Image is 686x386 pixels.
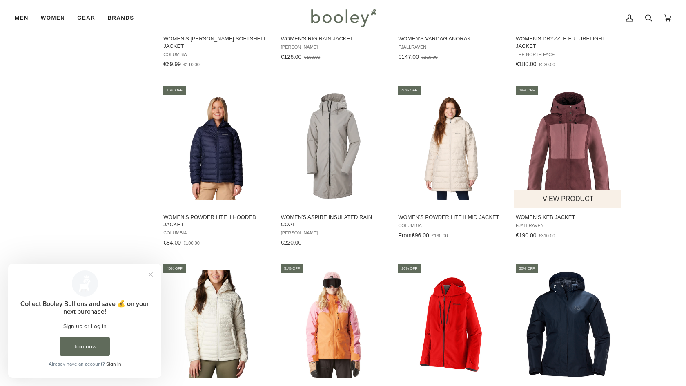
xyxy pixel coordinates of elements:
span: €190.00 [516,232,537,239]
div: 51% off [281,264,303,273]
span: €96.00 [412,232,429,239]
span: €126.00 [281,54,302,60]
span: €180.00 [516,61,537,67]
span: Gear [77,14,95,22]
span: €147.00 [398,54,419,60]
span: Women's [PERSON_NAME] Softshell Jacket [163,35,269,50]
div: 30% off [516,264,538,273]
span: €110.00 [183,62,200,67]
span: Columbia [163,52,269,57]
span: The North Face [516,52,621,57]
span: Women's Powder Lite II Hooded Jacket [163,214,269,228]
img: Booley [307,6,379,30]
a: Women's Keb Jacket [514,85,623,242]
span: €100.00 [183,241,200,245]
a: Women's Powder Lite II Mid Jacket [397,85,505,242]
div: 16% off [163,86,186,95]
span: €220.00 [281,239,302,246]
img: Columbia Women's Silver Falls Hooded Jacket Chalk - Booley Galway [162,270,270,379]
span: €69.99 [163,61,181,67]
span: [PERSON_NAME] [281,230,387,236]
a: Women's Aspire Insulated Rain Coat [280,85,388,249]
span: Columbia [398,223,504,228]
span: Women's Dryzzle FutureLight Jacket [516,35,621,50]
span: €310.00 [539,233,555,238]
img: Fjallraven Women's Keb Jacket Port / Mesa Purple - Booley Galway [514,92,623,200]
button: View product [514,190,622,208]
img: Helly Hansen Women's Seven J Jacket Navy - Booley Galway [514,270,623,379]
span: €210.00 [421,55,438,60]
span: Women's Vardag Anorak [398,35,504,42]
div: 20% off [398,264,421,273]
div: 39% off [516,86,538,95]
div: 40% off [398,86,421,95]
span: Women's Keb Jacket [516,214,621,221]
img: Picture Organic Clothing Women's Sylva 3L Jacket Tangerine - Booley Galway [280,270,388,379]
span: Women's Powder Lite II Mid Jacket [398,214,504,221]
div: 40% off [163,264,186,273]
span: From [398,232,412,239]
span: Men [15,14,29,22]
span: €180.00 [304,55,320,60]
img: Helly Hansen Women's Aspire Insulated Rain Coat Terrazzo - Booley Galway [280,92,388,200]
span: Women's Aspire Insulated Rain Coat [281,214,387,228]
span: €84.00 [163,239,181,246]
span: €160.00 [432,233,448,238]
a: Women's Powder Lite II Hooded Jacket [162,85,270,249]
span: Fjallraven [516,223,621,228]
span: €230.00 [539,62,555,67]
span: [PERSON_NAME] [281,45,387,50]
img: Columbia Women's Powder Lite II Hooded Jacket Collegiate Navy - Booley Galway [162,92,270,200]
span: Columbia [163,230,269,236]
iframe: Loyalty program pop-up with offers and actions [8,264,161,378]
img: Columbia Women's Powder Lite II Mid Jacket Dark Stone - Booley Galway [397,92,505,200]
span: Brands [107,14,134,22]
span: Women [41,14,65,22]
span: Women's Rig Rain Jacket [281,35,387,42]
span: Fjallraven [398,45,504,50]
